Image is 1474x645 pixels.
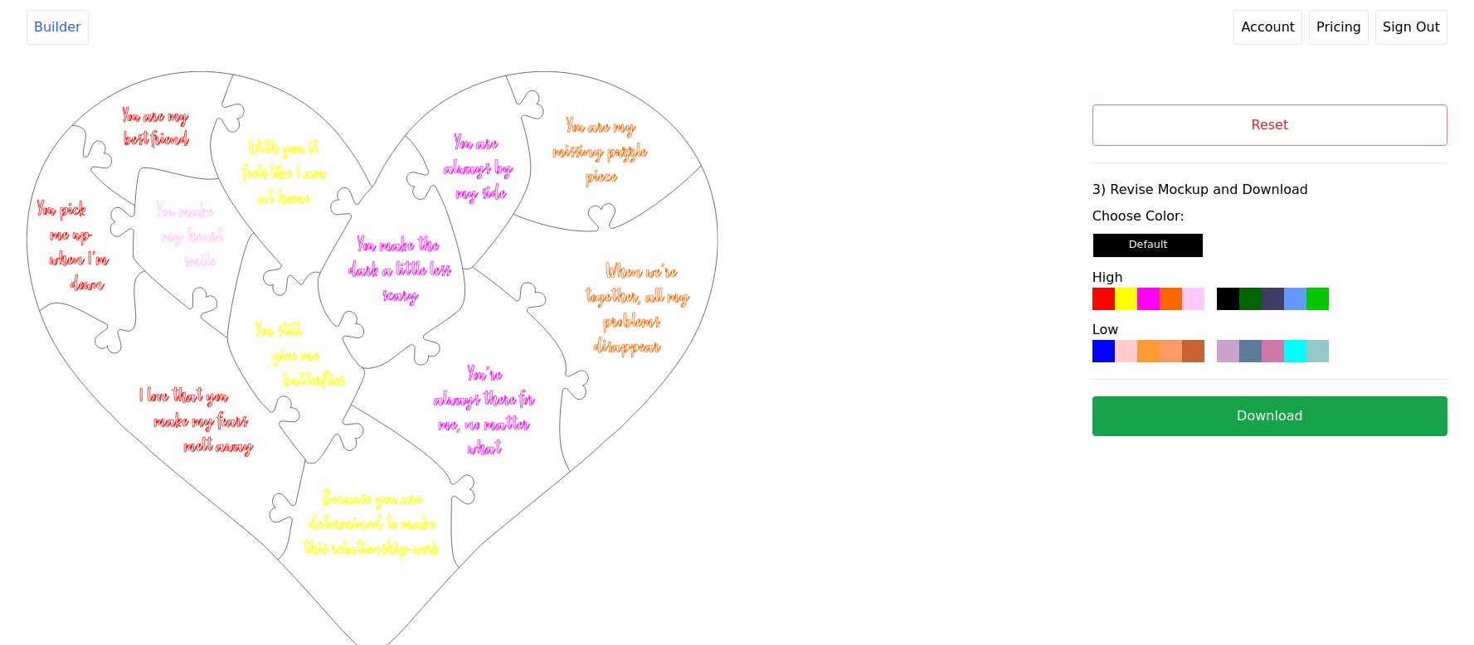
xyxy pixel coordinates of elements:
text: scary [382,281,419,307]
text: You make [157,197,214,223]
label: 3) Revise Mockup and Download [1092,180,1447,200]
text: feels like I am [241,159,327,185]
text: I love that you [139,382,229,408]
text: me up [51,221,92,246]
label: High [1092,269,1123,285]
button: Reset [1092,104,1447,146]
text: You still [255,317,303,342]
text: my side [457,179,508,205]
text: determined to make [309,511,436,536]
text: When we’re [606,258,678,284]
text: Because you are [323,486,423,512]
text: at home [258,184,311,210]
text: You’re [468,361,503,386]
text: piece [586,162,618,188]
a: Pricing [1309,10,1369,45]
text: together, all my [585,283,690,308]
a: Account [1233,10,1302,45]
text: You pick [37,196,86,221]
text: You are my [567,113,637,138]
small: Default [1129,238,1168,250]
text: You are my [123,104,189,127]
text: this relationship work [303,536,440,561]
text: what [468,435,502,461]
text: me, no matter [440,410,531,436]
text: butterflies [283,366,347,392]
text: With you it [249,134,319,160]
text: You are [455,129,499,155]
text: always there for [434,386,536,411]
text: problems [603,308,661,333]
text: down [71,270,105,296]
text: You make the [358,231,440,257]
button: Download [1092,396,1447,436]
text: smile [184,247,216,273]
text: always by [444,154,513,180]
text: give me [271,342,320,367]
text: melt away [184,432,254,458]
text: my heart [162,222,224,248]
button: Sign Out [1375,10,1447,45]
a: Builder [27,10,89,45]
label: Choose Color: [1092,206,1447,226]
text: when I’m [50,245,109,271]
text: missing puzzle [554,138,649,163]
label: Low [1092,322,1119,337]
text: disappear [594,332,661,358]
text: dark a little less [348,256,452,282]
text: make my fears [154,407,249,433]
text: best friend [124,127,189,150]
